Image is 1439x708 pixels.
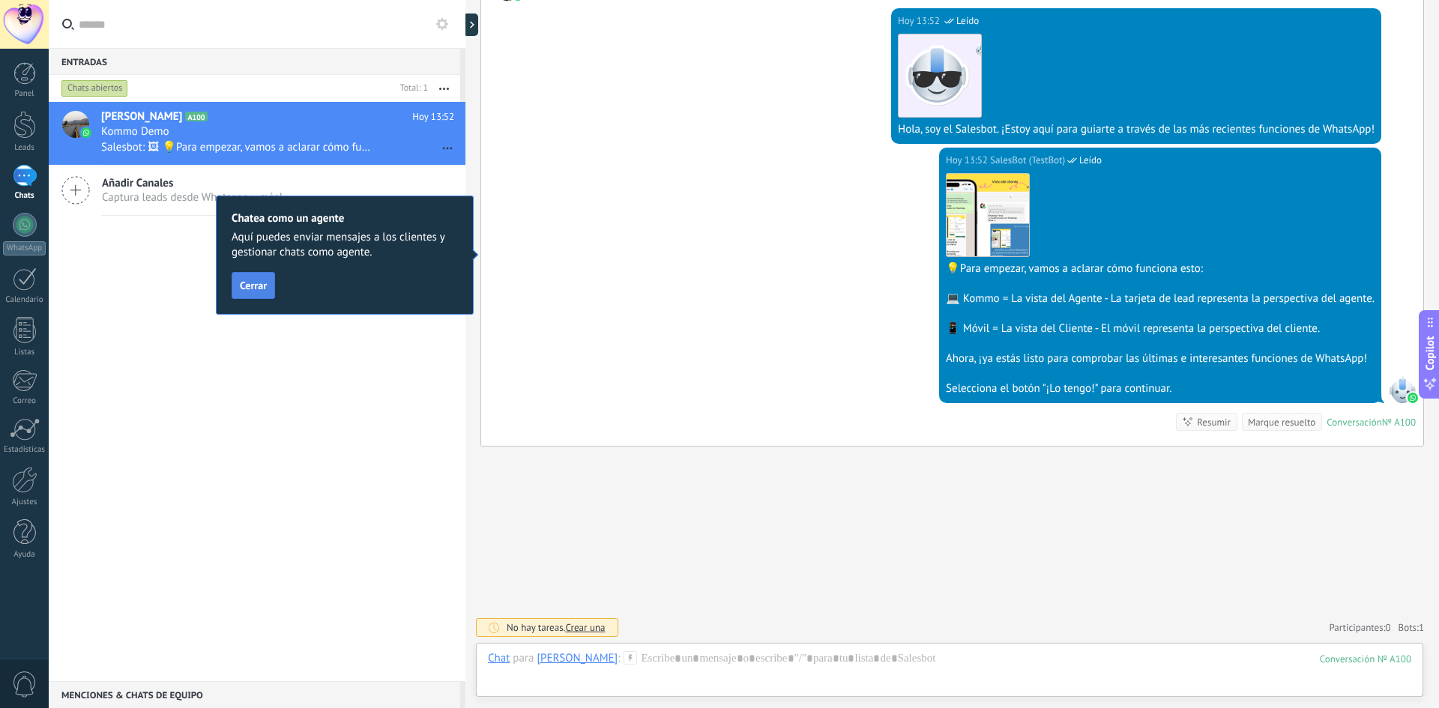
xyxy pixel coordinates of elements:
a: Participantes:0 [1329,621,1390,634]
button: Más [428,75,460,102]
span: Aquí puedes enviar mensajes a los clientes y gestionar chats como agente. [232,230,458,260]
img: d8803f66-e3c2-4d1a-91b0-52f83aa4775e [947,174,1029,256]
div: Marque resuelto [1248,415,1315,429]
div: Selecciona el botón "¡Lo tengo!" para continuar. [946,381,1375,396]
div: Chats abiertos [61,79,128,97]
span: Hoy 13:52 [412,109,454,124]
div: 💡Para empezar, vamos a aclarar cómo funciona esto: [946,261,1375,276]
span: para [513,651,534,666]
div: Entradas [49,48,460,75]
h2: Chatea como un agente [232,211,458,226]
img: icon [81,127,91,138]
span: Leído [956,13,979,28]
div: Conversación [1327,416,1382,429]
div: Correo [3,396,46,406]
button: Cerrar [232,272,275,299]
span: : [618,651,620,666]
span: Leído [1079,153,1102,168]
div: Resumir [1197,415,1231,429]
img: waba.svg [1408,393,1418,403]
div: 100 [1320,653,1411,665]
a: avataricon[PERSON_NAME]A100Hoy 13:52Kommo DemoSalesbot: 🖼 💡Para empezar, vamos a aclarar cómo fun... [49,102,465,165]
span: Captura leads desde Whatsapp y más! [102,190,283,205]
img: 183.png [899,34,981,117]
div: Mostrar [463,13,478,36]
span: Crear una [565,621,605,634]
div: Leads [3,143,46,153]
div: Listas [3,348,46,357]
span: Kommo Demo [101,124,169,139]
div: Estadísticas [3,445,46,455]
span: Copilot [1423,336,1438,370]
div: Hoy 13:52 [898,13,942,28]
span: Bots: [1399,621,1424,634]
div: Total: 1 [394,81,428,96]
div: Jhosep Gutiérrez Lizarbe [537,651,618,665]
span: Añadir Canales [102,176,283,190]
div: Ayuda [3,550,46,560]
div: Menciones & Chats de equipo [49,681,460,708]
span: SalesBot (TestBot) [990,153,1065,168]
span: 1 [1419,621,1424,634]
div: Panel [3,89,46,99]
div: 📱 Móvil = La vista del Cliente - El móvil representa la perspectiva del cliente. [946,321,1375,336]
div: Ahora, ¡ya estás listo para comprobar las últimas e interesantes funciones de WhatsApp! [946,351,1375,366]
span: 0 [1386,621,1391,634]
span: SalesBot [1389,376,1416,403]
div: Chats [3,191,46,201]
span: A100 [185,112,207,121]
div: WhatsApp [3,241,46,255]
div: No hay tareas. [507,621,606,634]
span: Cerrar [240,280,267,291]
span: Salesbot: 🖼 💡Para empezar, vamos a aclarar cómo funciona esto: 💻 Kommo = La vista del Agente - La... [101,140,372,154]
div: 💻 Kommo = La vista del Agente - La tarjeta de lead representa la perspectiva del agente. [946,291,1375,306]
div: Calendario [3,295,46,305]
div: Ajustes [3,497,46,507]
div: № A100 [1382,416,1416,429]
div: Hoy 13:52 [946,153,990,168]
span: [PERSON_NAME] [101,109,182,124]
div: Hola, soy el Salesbot. ¡Estoy aquí para guiarte a través de las más recientes funciones de WhatsApp! [898,122,1375,137]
